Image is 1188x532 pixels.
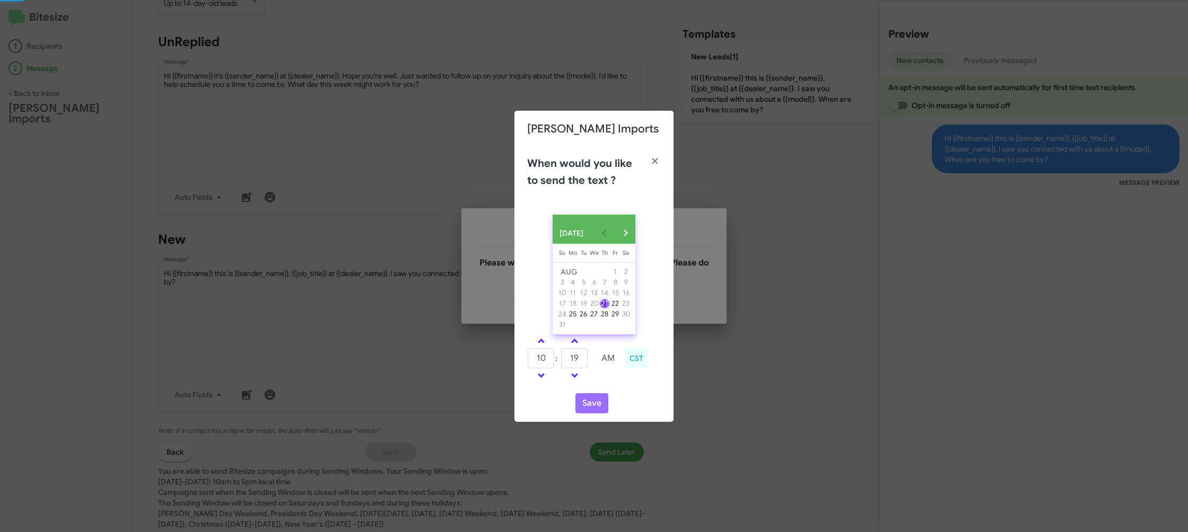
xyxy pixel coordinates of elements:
[557,309,567,320] button: August 24, 2025
[621,309,631,320] button: August 30, 2025
[595,348,622,368] button: AM
[561,348,588,368] input: MM
[610,288,620,298] div: 15
[621,288,631,298] button: August 16, 2025
[528,348,554,368] input: HH
[621,309,631,319] div: 30
[610,288,621,298] button: August 15, 2025
[557,267,610,277] td: AUG
[579,288,588,298] div: 12
[610,299,620,308] div: 22
[623,249,629,256] span: Sa
[621,278,631,287] div: 9
[600,278,609,287] div: 7
[514,111,674,147] div: [PERSON_NAME] Imports
[557,320,567,330] div: 31
[621,299,631,308] div: 23
[610,309,620,319] div: 29
[621,267,631,277] button: August 2, 2025
[621,277,631,288] button: August 9, 2025
[579,299,588,308] div: 19
[589,277,599,288] button: August 6, 2025
[589,309,599,319] div: 27
[527,155,641,189] h2: When would you like to send the text ?
[613,249,618,256] span: Fr
[557,309,567,319] div: 24
[567,309,578,320] button: August 25, 2025
[555,348,561,369] td: :
[589,299,599,308] div: 20
[599,277,610,288] button: August 7, 2025
[589,309,599,320] button: August 27, 2025
[600,309,609,319] div: 28
[601,249,608,256] span: Th
[579,278,588,287] div: 5
[557,277,567,288] button: August 3, 2025
[589,298,599,309] button: August 20, 2025
[552,223,594,244] button: Choose month and year
[589,288,599,298] div: 13
[621,267,631,277] div: 2
[569,249,578,256] span: Mo
[560,224,583,243] span: [DATE]
[575,393,608,413] button: Save
[621,298,631,309] button: August 23, 2025
[610,298,621,309] button: August 22, 2025
[557,278,567,287] div: 3
[615,223,636,244] button: Next month
[600,299,609,308] div: 21
[600,288,609,298] div: 14
[610,278,620,287] div: 8
[578,298,589,309] button: August 19, 2025
[590,249,599,256] span: We
[557,288,567,298] button: August 10, 2025
[568,278,578,287] div: 4
[621,288,631,298] div: 16
[610,309,621,320] button: August 29, 2025
[599,309,610,320] button: August 28, 2025
[589,288,599,298] button: August 13, 2025
[567,288,578,298] button: August 11, 2025
[578,288,589,298] button: August 12, 2025
[610,267,620,277] div: 1
[559,249,565,256] span: Su
[599,288,610,298] button: August 14, 2025
[567,298,578,309] button: August 18, 2025
[579,309,588,319] div: 26
[567,277,578,288] button: August 4, 2025
[557,288,567,298] div: 10
[568,309,578,319] div: 25
[557,299,567,308] div: 17
[557,320,567,330] button: August 31, 2025
[557,298,567,309] button: August 17, 2025
[578,309,589,320] button: August 26, 2025
[625,349,648,368] div: CST
[589,278,599,287] div: 6
[599,298,610,309] button: August 21, 2025
[578,277,589,288] button: August 5, 2025
[581,249,587,256] span: Tu
[610,277,621,288] button: August 8, 2025
[610,267,621,277] button: August 1, 2025
[568,299,578,308] div: 18
[568,288,578,298] div: 11
[593,223,615,244] button: Previous month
